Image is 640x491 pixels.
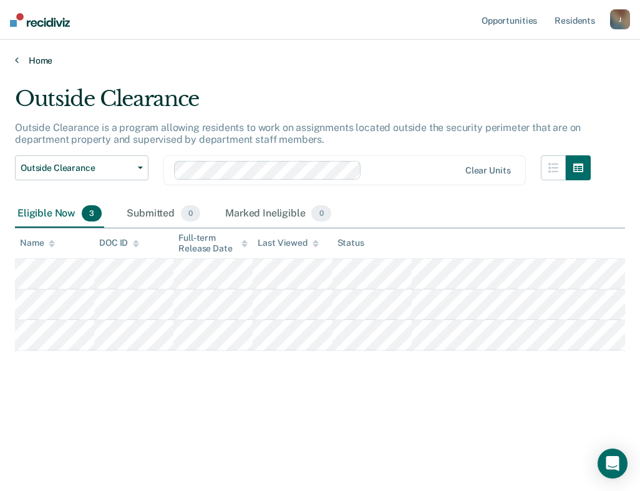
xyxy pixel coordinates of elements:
[181,205,200,221] span: 0
[598,449,628,479] div: Open Intercom Messenger
[15,200,104,228] div: Eligible Now3
[15,86,591,122] div: Outside Clearance
[15,122,581,145] p: Outside Clearance is a program allowing residents to work on assignments located outside the secu...
[15,155,148,180] button: Outside Clearance
[610,9,630,29] button: J
[258,238,318,248] div: Last Viewed
[10,13,70,27] img: Recidiviz
[15,55,625,66] a: Home
[223,200,334,228] div: Marked Ineligible0
[337,238,364,248] div: Status
[311,205,331,221] span: 0
[99,238,139,248] div: DOC ID
[465,165,511,176] div: Clear units
[124,200,203,228] div: Submitted0
[82,205,102,221] span: 3
[21,163,133,173] span: Outside Clearance
[20,238,55,248] div: Name
[178,233,248,254] div: Full-term Release Date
